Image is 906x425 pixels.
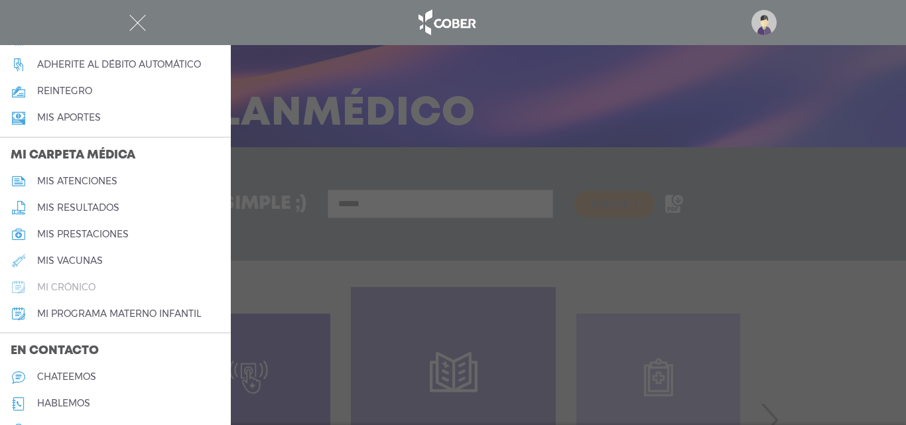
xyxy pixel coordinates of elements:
h5: mi programa materno infantil [37,308,201,320]
h5: Adherite al débito automático [37,59,201,70]
h5: mis atenciones [37,176,117,187]
h5: reintegro [37,86,92,97]
h5: mis vacunas [37,255,103,267]
img: profile-placeholder.svg [751,10,777,35]
img: logo_cober_home-white.png [411,7,481,38]
h5: mi crónico [37,282,96,293]
h5: mis resultados [37,202,119,213]
img: Cober_menu-close-white.svg [129,15,146,31]
h5: hablemos [37,398,90,409]
h5: mis prestaciones [37,229,129,240]
h5: Mis aportes [37,112,101,123]
h5: chateemos [37,371,96,383]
